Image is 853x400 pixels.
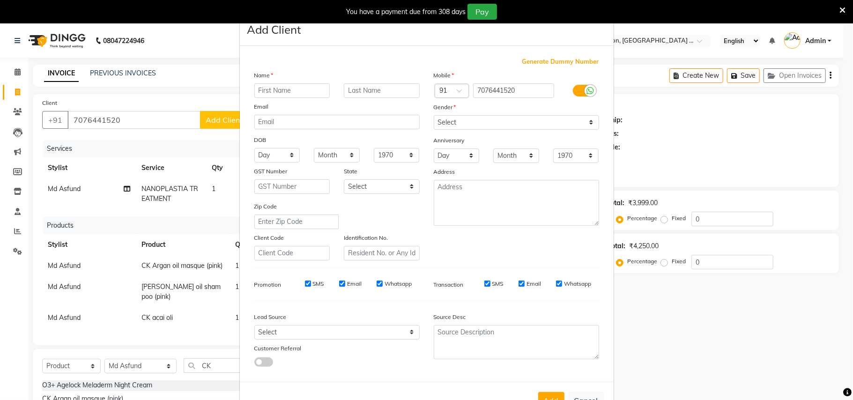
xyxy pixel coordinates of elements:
label: SMS [492,280,504,288]
label: Whatsapp [385,280,412,288]
button: Pay [467,4,497,20]
input: GST Number [254,179,330,194]
label: State [344,167,357,176]
label: Customer Referral [254,344,302,353]
label: Zip Code [254,202,277,211]
label: Email [527,280,541,288]
input: Mobile [473,83,554,98]
label: Name [254,71,274,80]
label: Transaction [434,281,464,289]
label: GST Number [254,167,288,176]
label: DOB [254,136,267,144]
label: Address [434,168,455,176]
input: First Name [254,83,330,98]
label: Lead Source [254,313,287,321]
label: Client Code [254,234,284,242]
label: Email [347,280,362,288]
label: Identification No. [344,234,388,242]
h4: Add Client [247,21,301,38]
input: Email [254,115,420,129]
span: Generate Dummy Number [522,57,599,67]
label: Whatsapp [564,280,591,288]
input: Resident No. or Any Id [344,246,420,260]
input: Client Code [254,246,330,260]
label: Mobile [434,71,454,80]
label: Gender [434,103,456,111]
label: SMS [313,280,324,288]
input: Last Name [344,83,420,98]
label: Promotion [254,281,282,289]
label: Email [254,103,269,111]
div: You have a payment due from 308 days [346,7,466,17]
label: Anniversary [434,136,465,145]
input: Enter Zip Code [254,215,339,229]
label: Source Desc [434,313,466,321]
